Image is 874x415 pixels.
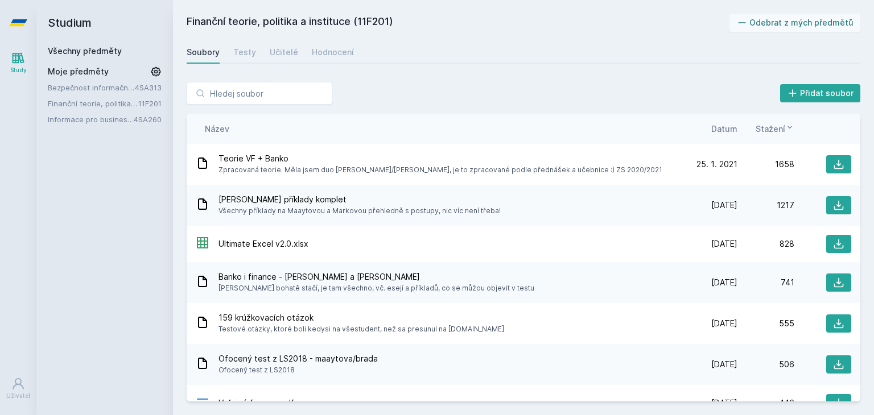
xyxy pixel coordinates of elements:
div: 555 [737,318,794,329]
span: Testové otázky, ktoré boli kedysi na všestudent, než sa presunul na [DOMAIN_NAME] [218,323,504,335]
span: [PERSON_NAME] příklady komplet [218,194,501,205]
div: 1658 [737,159,794,170]
div: 506 [737,359,794,370]
div: Soubory [187,47,220,58]
span: Ofocený test z LS2018 [218,364,378,376]
span: 25. 1. 2021 [696,159,737,170]
span: [DATE] [711,238,737,250]
button: Odebrat z mých předmětů [729,14,861,32]
span: Ultimate Excel v2.0.xlsx [218,238,308,250]
span: [DATE] [711,200,737,211]
div: Učitelé [270,47,298,58]
button: Název [205,123,229,135]
span: Banko i finance - [PERSON_NAME] a [PERSON_NAME] [218,271,534,283]
a: Study [2,45,34,80]
div: Hodnocení [312,47,354,58]
a: Soubory [187,41,220,64]
span: [DATE] [711,359,737,370]
a: Finanční teorie, politika a instituce [48,98,138,109]
a: 4SA313 [135,83,162,92]
a: 11F201 [138,99,162,108]
span: Veřejné finance.pdf [218,397,294,409]
div: Testy [233,47,256,58]
input: Hledej soubor [187,82,332,105]
a: Hodnocení [312,41,354,64]
div: 1217 [737,200,794,211]
a: 4SA260 [134,115,162,124]
a: Informace pro business (v angličtině) [48,114,134,125]
span: 159 krúžkovacích otázok [218,312,504,323]
span: Moje předměty [48,66,109,77]
a: Všechny předměty [48,46,122,56]
span: Všechny příklady na Maaytovou a Markovou přehledně s postupy, nic víc není třeba! [218,205,501,217]
div: Uživatel [6,392,30,400]
span: [DATE] [711,318,737,329]
span: Zpracovaná teorie. Měla jsem duo [PERSON_NAME]/[PERSON_NAME], je to zpracované podle přednášek a ... [218,164,662,176]
span: [DATE] [711,277,737,288]
div: 741 [737,277,794,288]
a: Uživatel [2,371,34,406]
button: Stažení [756,123,794,135]
div: 828 [737,238,794,250]
div: PDF [196,395,209,412]
div: 446 [737,397,794,409]
div: XLSX [196,236,209,252]
h2: Finanční teorie, politika a instituce (11F201) [187,14,729,32]
span: Teorie VF + Banko [218,153,662,164]
button: Přidat soubor [780,84,861,102]
button: Datum [711,123,737,135]
a: Testy [233,41,256,64]
span: Stažení [756,123,785,135]
div: Study [10,66,27,74]
span: Ofocený test z LS2018 - maaytova/brada [218,353,378,364]
span: [PERSON_NAME] bohatě stačí, je tam všechno, vč. esejí a příkladů, co se můžou objevit v testu [218,283,534,294]
span: [DATE] [711,397,737,409]
a: Učitelé [270,41,298,64]
a: Bezpečnost informačních systémů [48,82,135,93]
